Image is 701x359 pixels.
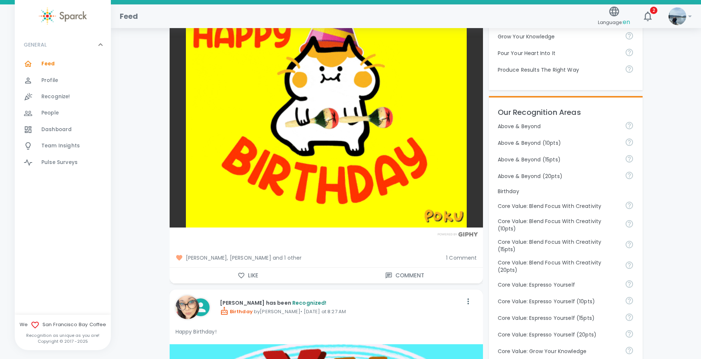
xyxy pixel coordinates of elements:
[498,202,619,210] p: Core Value: Blend Focus With Creativity
[498,66,619,73] p: Produce Results The Right Way
[625,240,634,249] svg: Achieve goals today and innovate for tomorrow
[170,268,326,283] button: Like
[15,332,111,338] p: Recognition as unique as you are!
[625,261,634,270] svg: Achieve goals today and innovate for tomorrow
[625,313,634,322] svg: Share your voice and your ideas
[498,188,634,195] p: Birthday
[625,201,634,210] svg: Achieve goals today and innovate for tomorrow
[668,7,686,25] img: Picture of Anna Belle
[15,56,111,72] a: Feed
[650,7,657,14] span: 2
[176,328,477,335] p: Happy Birthday!
[639,7,657,25] button: 2
[436,232,480,237] img: Powered by GIPHY
[446,254,477,261] span: 1 Comment
[625,154,634,163] svg: For going above and beyond!
[41,159,78,166] span: Pulse Surveys
[498,123,619,130] p: Above & Beyond
[15,122,111,138] a: Dashboard
[41,77,58,84] span: Profile
[498,238,619,253] p: Core Value: Blend Focus With Creativity (15pts)
[15,56,111,174] div: GENERAL
[625,171,634,180] svg: For going above and beyond!
[41,60,55,68] span: Feed
[598,17,630,27] span: Language:
[176,295,199,319] img: Picture of Favi Ruiz
[15,72,111,89] a: Profile
[625,296,634,305] svg: Share your voice and your ideas
[498,218,619,232] p: Core Value: Blend Focus With Creativity (10pts)
[15,7,111,25] a: Sparck logo
[176,254,440,261] span: [PERSON_NAME], [PERSON_NAME] and 1 other
[625,138,634,147] svg: For going above and beyond!
[120,10,138,22] h1: Feed
[292,299,327,307] span: Recognized!
[625,280,634,288] svg: Share your voice and your ideas
[24,41,47,48] p: GENERAL
[326,268,483,283] button: Comment
[39,7,87,25] img: Sparck logo
[625,65,634,73] svg: Find success working together and doing the right thing
[625,121,634,130] svg: For going above and beyond!
[498,106,634,118] p: Our Recognition Areas
[15,138,111,154] a: Team Insights
[15,154,111,171] a: Pulse Surveys
[41,109,59,117] span: People
[498,156,619,163] p: Above & Beyond (15pts)
[625,48,634,57] svg: Come to work to make a difference in your own way
[498,49,619,57] p: Pour Your Heart Into It
[220,299,462,307] p: [PERSON_NAME] has been
[623,18,630,26] span: en
[498,281,619,288] p: Core Value: Espresso Yourself
[15,338,111,344] p: Copyright © 2017 - 2025
[595,3,633,30] button: Language:en
[220,308,253,315] span: Birthday
[41,142,80,150] span: Team Insights
[498,33,619,40] p: Grow Your Knowledge
[498,331,619,338] p: Core Value: Espresso Yourself (20pts)
[15,105,111,121] a: People
[625,219,634,228] svg: Achieve goals today and innovate for tomorrow
[625,329,634,338] svg: Share your voice and your ideas
[498,314,619,322] p: Core Value: Espresso Yourself (15pts)
[41,93,70,100] span: Recognize!
[498,139,619,147] p: Above & Beyond (10pts)
[498,259,619,274] p: Core Value: Blend Focus With Creativity (20pts)
[220,307,462,315] p: by [PERSON_NAME] • [DATE] at 8:27 AM
[41,126,72,133] span: Dashboard
[498,172,619,180] p: Above & Beyond (20pts)
[15,321,111,329] span: We San Francisco Bay Coffee
[15,89,111,105] a: Recognize!
[498,298,619,305] p: Core Value: Espresso Yourself (10pts)
[498,348,619,355] p: Core Value: Grow Your Knowledge
[625,346,634,355] svg: Follow your curiosity and learn together
[15,34,111,56] div: GENERAL
[625,31,634,40] svg: Follow your curiosity and learn together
